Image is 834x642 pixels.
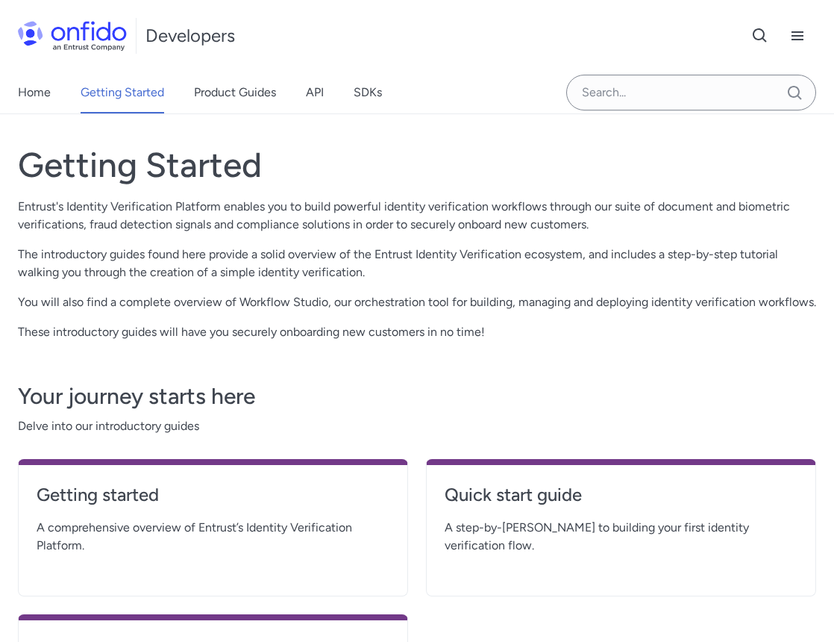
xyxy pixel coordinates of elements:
span: A step-by-[PERSON_NAME] to building your first identity verification flow. [445,519,797,555]
img: Onfido Logo [18,21,127,51]
p: Entrust's Identity Verification Platform enables you to build powerful identity verification work... [18,198,816,234]
a: Home [18,72,51,113]
button: Open navigation menu button [779,17,816,54]
h4: Getting started [37,483,389,507]
svg: Open search button [751,27,769,45]
input: Onfido search input field [566,75,816,110]
a: Product Guides [194,72,276,113]
a: Getting Started [81,72,164,113]
span: A comprehensive overview of Entrust’s Identity Verification Platform. [37,519,389,555]
p: These introductory guides will have you securely onboarding new customers in no time! [18,323,816,341]
span: Delve into our introductory guides [18,417,816,435]
h1: Developers [145,24,235,48]
a: SDKs [354,72,382,113]
a: Getting started [37,483,389,519]
a: Quick start guide [445,483,797,519]
h3: Your journey starts here [18,381,816,411]
p: You will also find a complete overview of Workflow Studio, our orchestration tool for building, m... [18,293,816,311]
p: The introductory guides found here provide a solid overview of the Entrust Identity Verification ... [18,246,816,281]
a: API [306,72,324,113]
h4: Quick start guide [445,483,797,507]
svg: Open navigation menu button [788,27,806,45]
button: Open search button [741,17,779,54]
h1: Getting Started [18,144,816,186]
